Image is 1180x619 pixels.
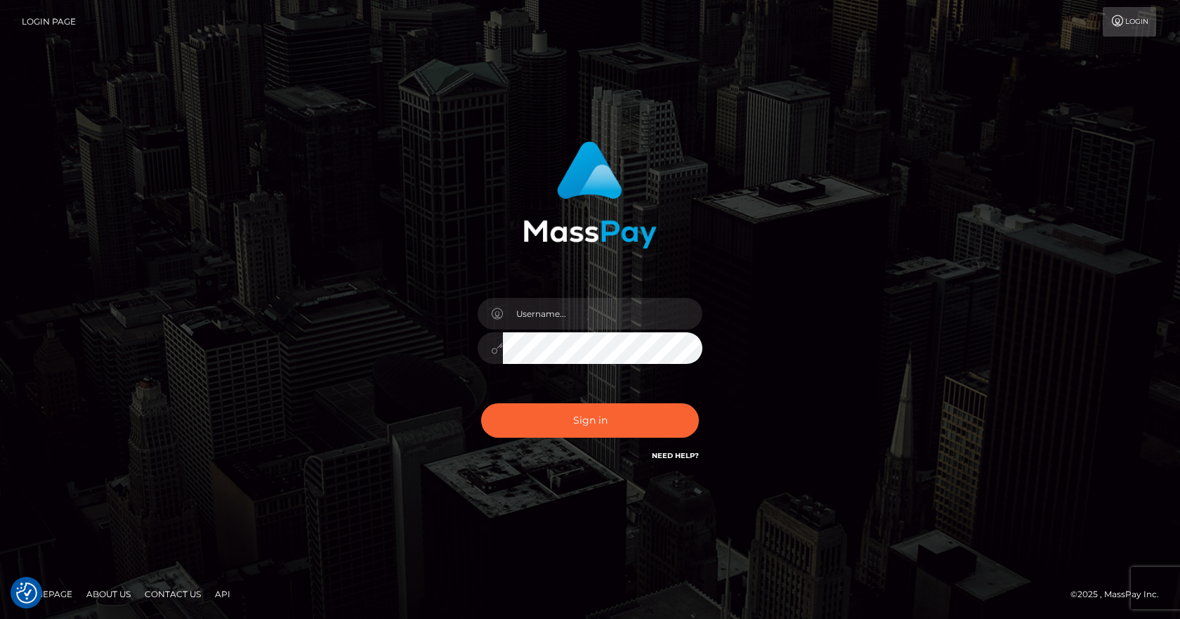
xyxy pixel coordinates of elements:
input: Username... [503,298,702,330]
a: Contact Us [139,583,206,605]
a: Homepage [15,583,78,605]
button: Sign in [481,403,699,438]
a: Login Page [22,7,76,37]
button: Consent Preferences [16,582,37,604]
img: Revisit consent button [16,582,37,604]
div: © 2025 , MassPay Inc. [1070,587,1169,602]
a: Need Help? [652,451,699,460]
a: Login [1103,7,1156,37]
a: About Us [81,583,136,605]
a: API [209,583,236,605]
img: MassPay Login [523,141,657,249]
